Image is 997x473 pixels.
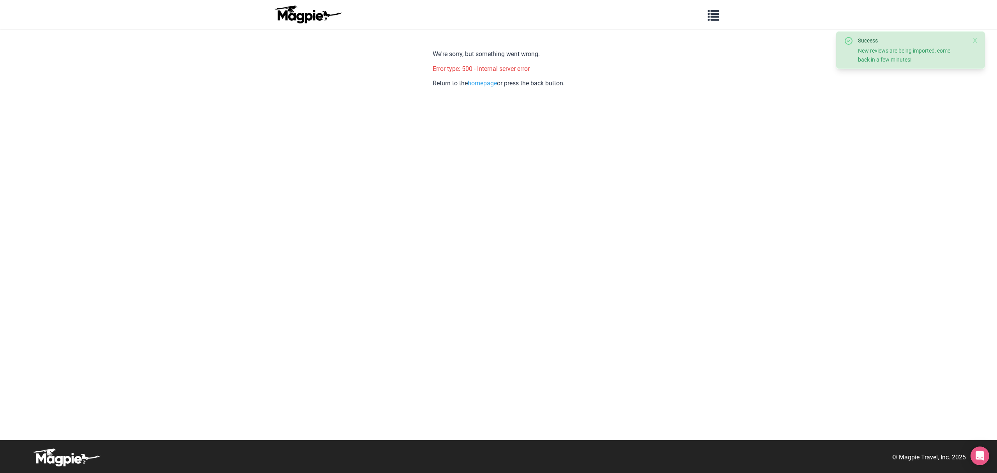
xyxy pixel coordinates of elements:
[31,448,101,467] img: logo-white-d94fa1abed81b67a048b3d0f0ab5b955.png
[433,64,565,74] p: Error type: 500 - Internal server error
[433,78,565,88] p: Return to the or press the back button.
[273,5,343,24] img: logo-ab69f6fb50320c5b225c76a69d11143b.png
[892,452,966,462] p: © Magpie Travel, Inc. 2025
[433,49,565,59] p: We're sorry, but something went wrong.
[468,79,497,87] a: homepage
[858,46,963,64] div: New reviews are being imported, come back in a few minutes!
[858,36,963,45] div: Success
[973,36,977,46] button: Close
[971,447,989,465] div: Open Intercom Messenger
